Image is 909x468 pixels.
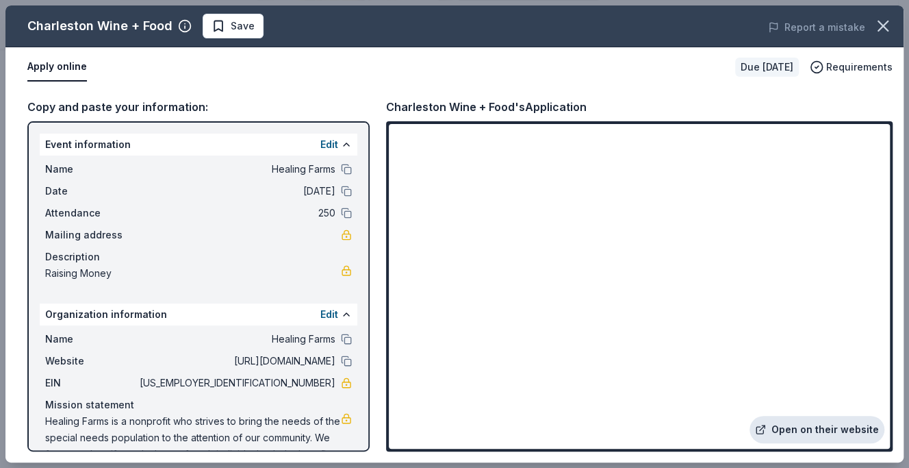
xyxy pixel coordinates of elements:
div: Charleston Wine + Food's Application [386,98,587,116]
span: Requirements [826,59,893,75]
span: Attendance [45,205,137,221]
div: Description [45,249,352,265]
span: Website [45,353,137,369]
div: Event information [40,134,357,156]
div: Charleston Wine + Food [27,15,172,37]
span: Healing Farms is a nonprofit who strives to bring the needs of the special needs population to th... [45,413,341,463]
span: Raising Money [45,265,341,282]
button: Apply online [27,53,87,82]
span: Mailing address [45,227,137,243]
span: Name [45,331,137,347]
span: [US_EMPLOYER_IDENTIFICATION_NUMBER] [137,375,335,391]
div: Due [DATE] [735,58,799,77]
div: Organization information [40,304,357,325]
a: Open on their website [750,416,884,443]
div: Copy and paste your information: [27,98,370,116]
span: EIN [45,375,137,391]
button: Edit [320,136,338,153]
button: Requirements [810,59,893,75]
span: 250 [137,205,335,221]
span: Save [231,18,255,34]
div: Mission statement [45,397,352,413]
span: Name [45,161,137,177]
button: Edit [320,306,338,323]
span: Healing Farms [137,161,335,177]
button: Report a mistake [768,19,865,36]
span: Date [45,183,137,199]
button: Save [203,14,264,38]
span: [URL][DOMAIN_NAME] [137,353,335,369]
span: [DATE] [137,183,335,199]
span: Healing Farms [137,331,335,347]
